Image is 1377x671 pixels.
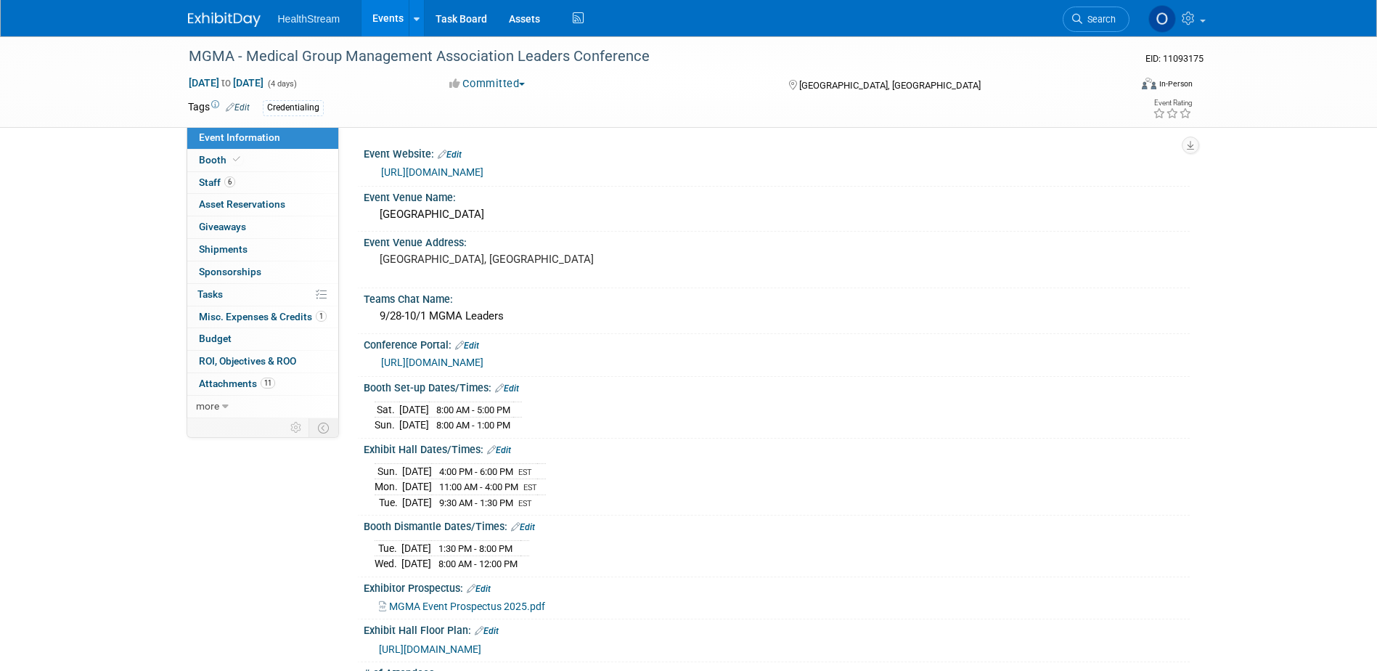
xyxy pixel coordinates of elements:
[487,445,511,455] a: Edit
[495,383,519,394] a: Edit
[199,355,296,367] span: ROI, Objectives & ROO
[199,131,280,143] span: Event Information
[399,418,429,433] td: [DATE]
[379,643,481,655] a: [URL][DOMAIN_NAME]
[199,198,285,210] span: Asset Reservations
[197,288,223,300] span: Tasks
[455,341,479,351] a: Edit
[467,584,491,594] a: Edit
[199,333,232,344] span: Budget
[364,288,1190,306] div: Teams Chat Name:
[284,418,309,437] td: Personalize Event Tab Strip
[233,155,240,163] i: Booth reservation complete
[187,194,338,216] a: Asset Reservations
[439,466,513,477] span: 4:00 PM - 6:00 PM
[439,497,513,508] span: 9:30 AM - 1:30 PM
[1159,78,1193,89] div: In-Person
[309,418,338,437] td: Toggle Event Tabs
[196,400,219,412] span: more
[375,203,1179,226] div: [GEOGRAPHIC_DATA]
[436,420,510,431] span: 8:00 AM - 1:00 PM
[399,402,429,418] td: [DATE]
[187,216,338,238] a: Giveaways
[1153,99,1192,107] div: Event Rating
[187,396,338,418] a: more
[401,540,431,556] td: [DATE]
[389,601,545,612] span: MGMA Event Prospectus 2025.pdf
[375,305,1179,328] div: 9/28-10/1 MGMA Leaders
[375,463,402,479] td: Sun.
[523,483,537,492] span: EST
[402,479,432,495] td: [DATE]
[401,556,431,572] td: [DATE]
[199,311,327,322] span: Misc. Expenses & Credits
[1142,78,1156,89] img: Format-Inperson.png
[187,150,338,171] a: Booth
[188,12,261,27] img: ExhibitDay
[187,351,338,373] a: ROI, Objectives & ROO
[187,239,338,261] a: Shipments
[188,99,250,116] td: Tags
[187,284,338,306] a: Tasks
[375,402,399,418] td: Sat.
[518,468,532,477] span: EST
[187,328,338,350] a: Budget
[439,481,518,492] span: 11:00 AM - 4:00 PM
[364,516,1190,534] div: Booth Dismantle Dates/Times:
[219,77,233,89] span: to
[375,479,402,495] td: Mon.
[444,76,531,91] button: Committed
[199,243,248,255] span: Shipments
[224,176,235,187] span: 6
[375,556,401,572] td: Wed.
[199,221,246,232] span: Giveaways
[475,626,499,636] a: Edit
[199,378,275,389] span: Attachments
[261,378,275,389] span: 11
[375,495,402,510] td: Tue.
[184,44,1108,70] div: MGMA - Medical Group Management Association Leaders Conference
[375,540,401,556] td: Tue.
[364,334,1190,353] div: Conference Portal:
[187,172,338,194] a: Staff6
[1082,14,1116,25] span: Search
[438,543,512,554] span: 1:30 PM - 8:00 PM
[1148,5,1176,33] img: Olivia Christopher
[1063,7,1129,32] a: Search
[438,558,518,569] span: 8:00 AM - 12:00 PM
[402,495,432,510] td: [DATE]
[799,80,981,91] span: [GEOGRAPHIC_DATA], [GEOGRAPHIC_DATA]
[380,253,692,266] pre: [GEOGRAPHIC_DATA], [GEOGRAPHIC_DATA]
[364,377,1190,396] div: Booth Set-up Dates/Times:
[364,187,1190,205] div: Event Venue Name:
[436,404,510,415] span: 8:00 AM - 5:00 PM
[511,522,535,532] a: Edit
[226,102,250,113] a: Edit
[316,311,327,322] span: 1
[199,266,261,277] span: Sponsorships
[364,577,1190,596] div: Exhibitor Prospectus:
[364,439,1190,457] div: Exhibit Hall Dates/Times:
[438,150,462,160] a: Edit
[187,127,338,149] a: Event Information
[266,79,297,89] span: (4 days)
[1044,76,1193,97] div: Event Format
[518,499,532,508] span: EST
[379,601,545,612] a: MGMA Event Prospectus 2025.pdf
[263,100,324,115] div: Credentialing
[364,143,1190,162] div: Event Website:
[187,373,338,395] a: Attachments11
[381,357,483,368] a: [URL][DOMAIN_NAME]
[187,261,338,283] a: Sponsorships
[364,619,1190,638] div: Exhibit Hall Floor Plan:
[375,418,399,433] td: Sun.
[199,154,243,166] span: Booth
[364,232,1190,250] div: Event Venue Address:
[199,176,235,188] span: Staff
[402,463,432,479] td: [DATE]
[188,76,264,89] span: [DATE] [DATE]
[381,166,483,178] a: [URL][DOMAIN_NAME]
[1145,53,1204,64] span: Event ID: 11093175
[187,306,338,328] a: Misc. Expenses & Credits1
